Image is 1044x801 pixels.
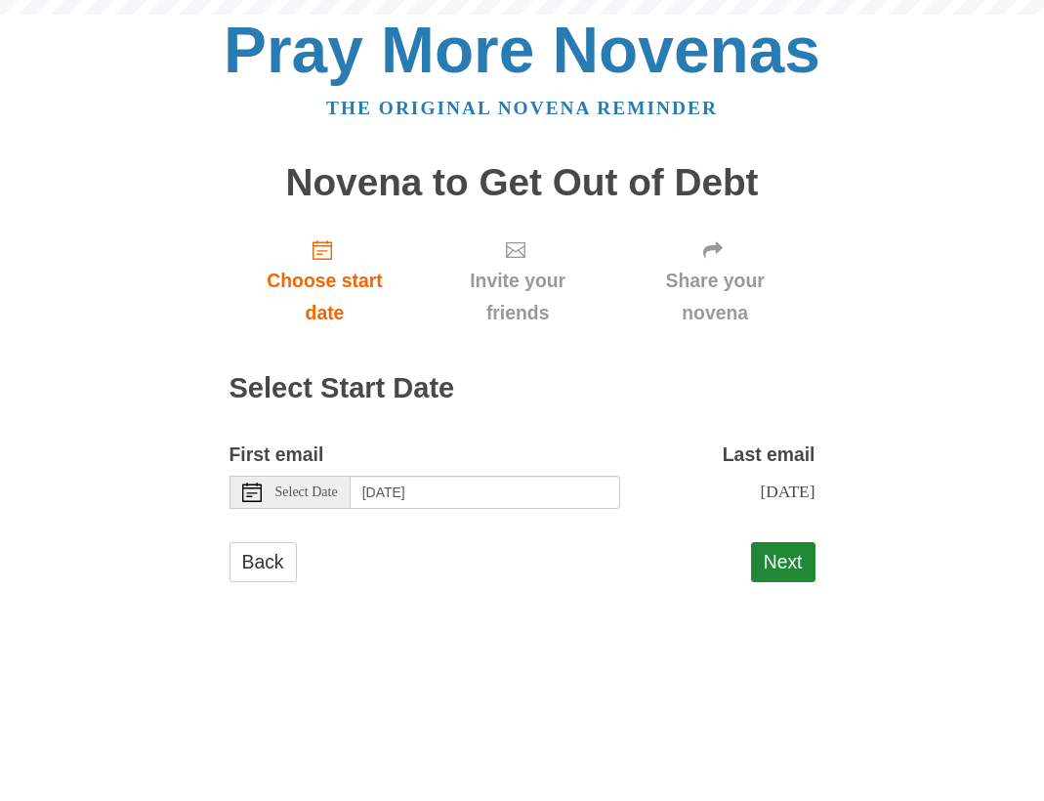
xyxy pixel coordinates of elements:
button: Next [751,542,815,582]
a: Back [230,542,297,582]
h1: Novena to Get Out of Debt [230,162,815,204]
span: Select Date [275,485,338,499]
span: [DATE] [760,482,814,501]
label: First email [230,439,324,471]
a: Invite your friends [420,223,614,339]
span: Share your novena [635,265,796,329]
span: Invite your friends [439,265,595,329]
h2: Select Start Date [230,373,815,404]
a: Choose start date [230,223,421,339]
a: Pray More Novenas [224,14,820,86]
span: Choose start date [249,265,401,329]
a: The original novena reminder [326,98,718,118]
label: Last email [723,439,815,471]
a: Share your novena [615,223,815,339]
